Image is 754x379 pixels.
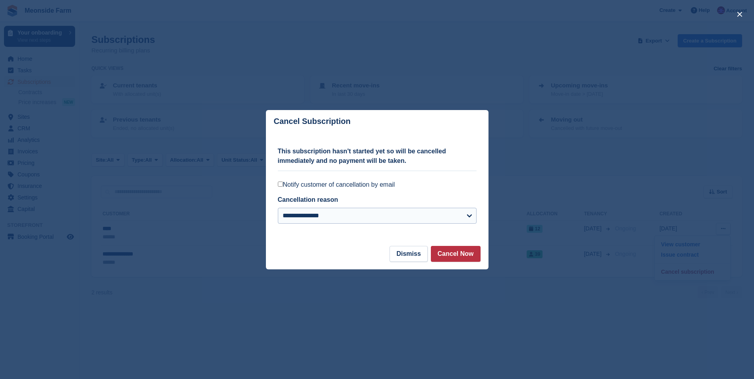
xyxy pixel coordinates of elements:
[274,117,351,126] p: Cancel Subscription
[431,246,481,262] button: Cancel Now
[278,182,283,187] input: Notify customer of cancellation by email
[733,8,746,21] button: close
[390,246,427,262] button: Dismiss
[278,147,477,166] p: This subscription hasn't started yet so will be cancelled immediately and no payment will be taken.
[278,196,338,203] label: Cancellation reason
[278,181,477,189] label: Notify customer of cancellation by email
